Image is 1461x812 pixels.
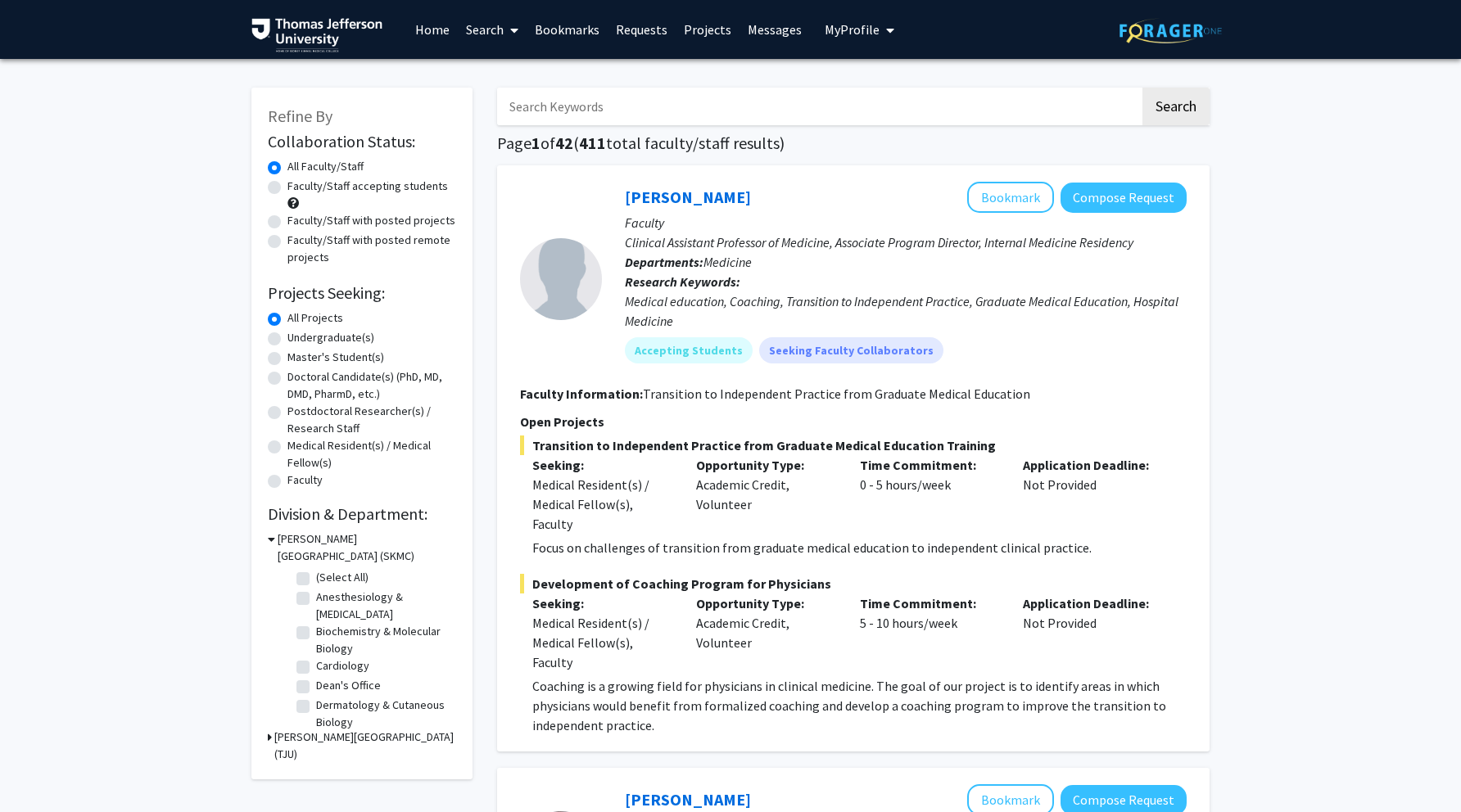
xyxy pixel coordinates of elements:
p: Time Commitment: [860,593,999,613]
a: Messages [740,1,810,58]
p: Seeking: [532,593,672,613]
b: Faculty Information: [520,386,643,402]
h3: [PERSON_NAME][GEOGRAPHIC_DATA] (TJU) [274,729,456,763]
label: Faculty/Staff accepting students [287,178,448,195]
p: Clinical Assistant Professor of Medicine, Associate Program Director, Internal Medicine Residency [625,232,1187,252]
p: Faculty [625,213,1187,232]
span: Development of Coaching Program for Physicians [520,574,1187,593]
b: Research Keywords: [625,273,740,290]
div: Academic Credit, Volunteer [684,593,848,672]
label: Biochemistry & Molecular Biology [316,623,452,657]
p: Application Deadline: [1023,593,1162,613]
label: All Projects [287,309,343,327]
p: Open Projects [520,412,1187,431]
span: Refine By [268,106,332,126]
fg-read-more: Transition to Independent Practice from Graduate Medical Education [643,386,1030,402]
button: Search [1142,88,1210,125]
h2: Division & Department: [268,504,456,524]
span: Medicine [703,254,752,270]
a: [PERSON_NAME] [625,789,751,810]
a: Home [407,1,458,58]
div: Medical Resident(s) / Medical Fellow(s), Faculty [532,475,672,534]
img: ForagerOne Logo [1119,18,1222,43]
p: Coaching is a growing field for physicians in clinical medicine. The goal of our project is to id... [532,676,1187,735]
span: 42 [555,133,573,153]
label: Anesthesiology & [MEDICAL_DATA] [316,589,452,623]
p: Seeking: [532,455,672,475]
label: Faculty/Staff with posted projects [287,212,455,229]
div: Academic Credit, Volunteer [684,455,848,534]
div: Medical education, Coaching, Transition to Independent Practice, Graduate Medical Education, Hosp... [625,291,1187,331]
label: All Faculty/Staff [287,158,364,175]
label: Master's Student(s) [287,349,384,366]
div: Not Provided [1011,593,1174,672]
label: Dermatology & Cutaneous Biology [316,697,452,731]
a: Search [458,1,527,58]
a: Bookmarks [527,1,608,58]
label: Undergraduate(s) [287,329,374,346]
span: My Profile [825,21,880,38]
div: 0 - 5 hours/week [848,455,1011,534]
a: Requests [608,1,676,58]
p: Opportunity Type: [696,593,835,613]
div: Medical Resident(s) / Medical Fellow(s), Faculty [532,613,672,672]
mat-chip: Seeking Faculty Collaborators [759,337,943,363]
button: Add Timothy Kuchera to Bookmarks [967,182,1054,213]
label: Doctoral Candidate(s) (PhD, MD, DMD, PharmD, etc.) [287,368,456,403]
mat-chip: Accepting Students [625,337,753,363]
span: Transition to Independent Practice from Graduate Medical Education Training [520,435,1187,455]
a: Projects [676,1,740,58]
p: Opportunity Type: [696,455,835,475]
p: Application Deadline: [1023,455,1162,475]
label: (Select All) [316,569,369,586]
label: Faculty [287,471,323,489]
label: Dean's Office [316,677,381,694]
a: [PERSON_NAME] [625,187,751,207]
button: Compose Request to Timothy Kuchera [1061,183,1187,213]
input: Search Keywords [497,88,1140,125]
b: Departments: [625,254,703,270]
label: Medical Resident(s) / Medical Fellow(s) [287,437,456,471]
p: Focus on challenges of transition from graduate medical education to independent clinical practice. [532,538,1187,557]
label: Postdoctoral Researcher(s) / Research Staff [287,403,456,437]
div: Not Provided [1011,455,1174,534]
h2: Collaboration Status: [268,132,456,151]
span: 411 [579,133,606,153]
h2: Projects Seeking: [268,283,456,303]
h1: Page of ( total faculty/staff results) [497,133,1210,153]
div: 5 - 10 hours/week [848,593,1011,672]
img: Thomas Jefferson University Logo [251,18,382,52]
p: Time Commitment: [860,455,999,475]
span: 1 [531,133,541,153]
label: Faculty/Staff with posted remote projects [287,232,456,266]
label: Cardiology [316,657,369,674]
h3: [PERSON_NAME][GEOGRAPHIC_DATA] (SKMC) [278,530,456,565]
iframe: Chat [12,738,70,800]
